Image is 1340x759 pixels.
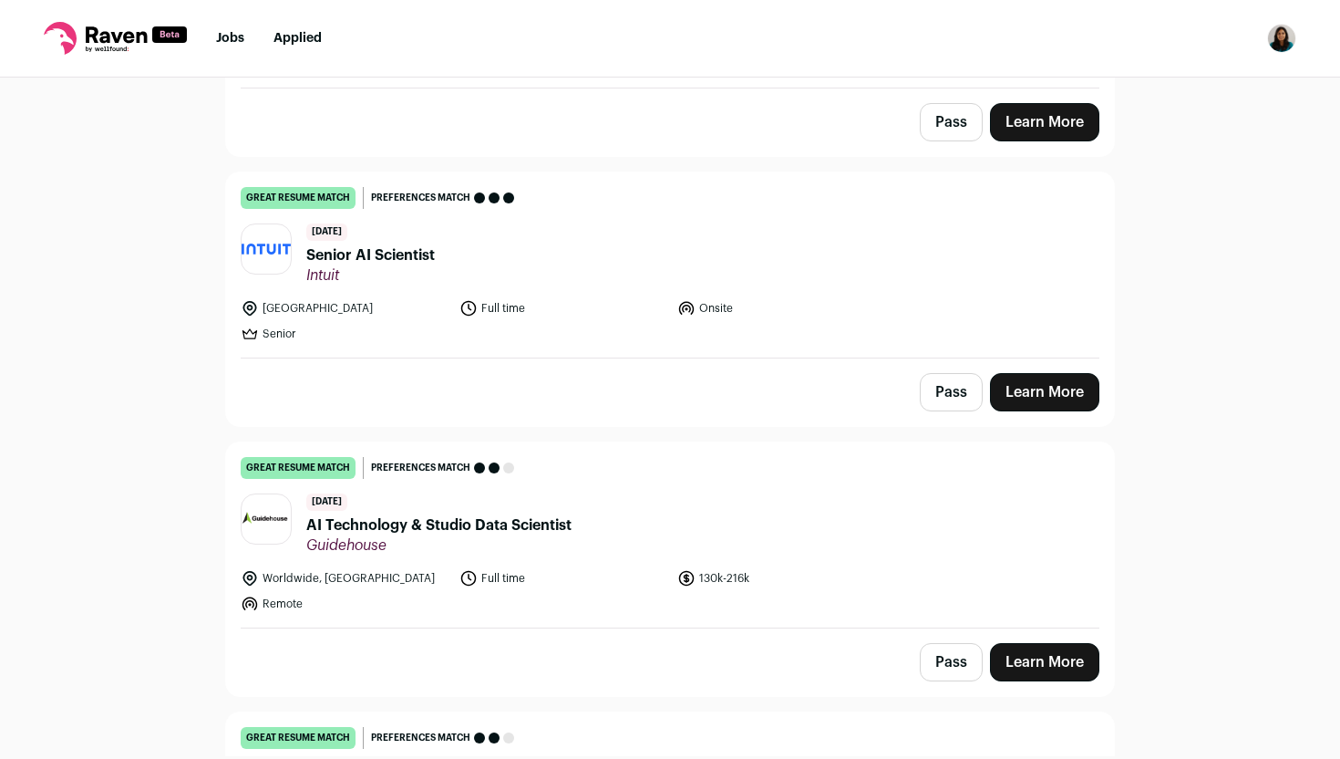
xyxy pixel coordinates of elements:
[306,266,435,285] span: Intuit
[990,103,1099,141] a: Learn More
[1267,24,1296,53] img: 1710592-medium_jpg
[306,494,347,511] span: [DATE]
[920,643,983,681] button: Pass
[677,569,885,587] li: 130k-216k
[990,373,1099,411] a: Learn More
[241,299,448,317] li: [GEOGRAPHIC_DATA]
[241,595,448,613] li: Remote
[677,299,885,317] li: Onsite
[920,373,983,411] button: Pass
[216,32,244,45] a: Jobs
[371,459,470,477] span: Preferences match
[241,187,356,209] div: great resume match
[920,103,983,141] button: Pass
[990,643,1099,681] a: Learn More
[242,244,291,254] img: 063e6e21db467e0fea59c004443fc3bf10cf4ada0dac12847339c93fdb63647b.png
[241,457,356,479] div: great resume match
[226,172,1114,358] a: great resume match Preferences match [DATE] Senior AI Scientist Intuit [GEOGRAPHIC_DATA] Full tim...
[459,299,667,317] li: Full time
[242,510,291,528] img: 45f0d6b11a8ac2700abf1b549250827cc5b06893dcbcd51da6b58612d686466b.jpg
[226,442,1114,628] a: great resume match Preferences match [DATE] AI Technology & Studio Data Scientist Guidehouse Worl...
[241,569,448,587] li: Worldwide, [GEOGRAPHIC_DATA]
[241,727,356,749] div: great resume match
[1267,24,1296,53] button: Open dropdown
[306,244,435,266] span: Senior AI Scientist
[306,536,572,555] span: Guidehouse
[306,224,347,241] span: [DATE]
[371,729,470,747] span: Preferences match
[273,32,322,45] a: Applied
[371,189,470,207] span: Preferences match
[306,515,572,536] span: AI Technology & Studio Data Scientist
[459,569,667,587] li: Full time
[241,325,448,343] li: Senior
